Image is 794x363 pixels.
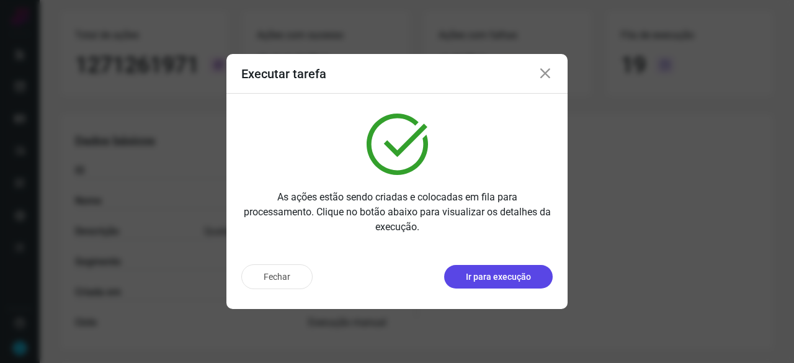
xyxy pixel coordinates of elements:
[241,264,313,289] button: Fechar
[466,271,531,284] p: Ir para execução
[444,265,553,289] button: Ir para execução
[367,114,428,175] img: verified.svg
[241,190,553,235] p: As ações estão sendo criadas e colocadas em fila para processamento. Clique no botão abaixo para ...
[241,66,326,81] h3: Executar tarefa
